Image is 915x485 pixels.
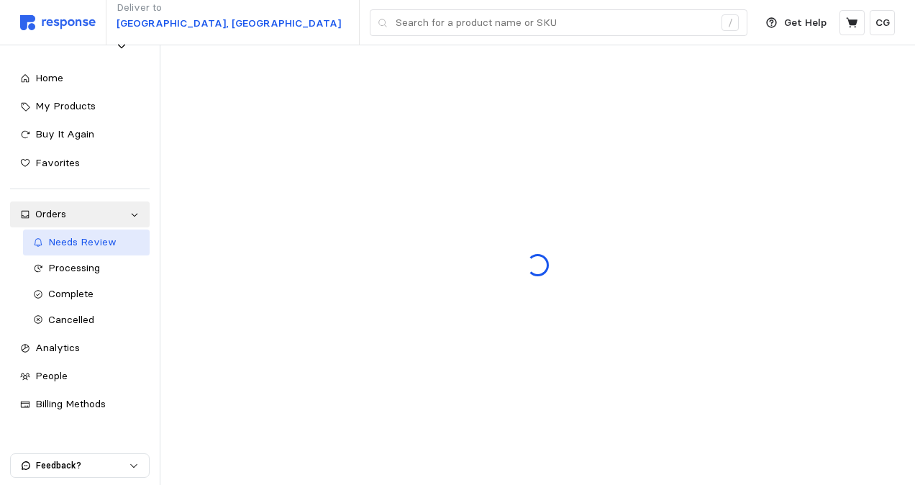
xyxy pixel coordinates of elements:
p: CG [875,15,890,31]
span: People [35,369,68,382]
span: Analytics [35,341,80,354]
a: Favorites [10,150,150,176]
a: Cancelled [23,307,150,333]
div: / [721,14,739,32]
a: Complete [23,281,150,307]
a: Home [10,65,150,91]
a: Orders [10,201,150,227]
p: Feedback? [36,459,129,472]
span: Billing Methods [35,397,106,410]
span: Home [35,71,63,84]
a: People [10,363,150,389]
img: svg%3e [20,15,96,30]
a: Buy It Again [10,122,150,148]
button: Get Help [757,9,835,37]
button: Feedback? [11,454,149,477]
span: Buy It Again [35,127,94,140]
input: Search for a product name or SKU [396,10,714,36]
span: My Products [35,99,96,112]
a: My Products [10,94,150,119]
div: Orders [35,207,124,222]
span: Favorites [35,156,80,169]
a: Analytics [10,335,150,361]
a: Needs Review [23,230,150,255]
button: CG [870,10,895,35]
span: Processing [48,261,100,274]
p: [GEOGRAPHIC_DATA], [GEOGRAPHIC_DATA] [117,16,341,32]
span: Needs Review [48,235,117,248]
span: Complete [48,287,94,300]
a: Processing [23,255,150,281]
p: Get Help [784,15,827,31]
a: Billing Methods [10,391,150,417]
span: Cancelled [48,313,94,326]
